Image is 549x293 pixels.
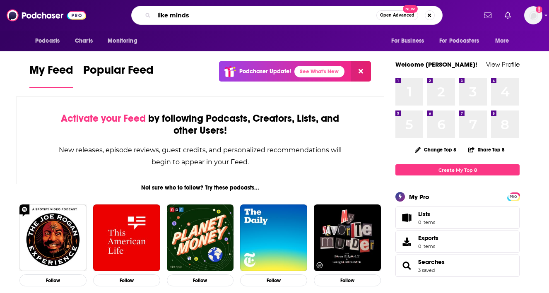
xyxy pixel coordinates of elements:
span: Lists [398,212,415,223]
a: Popular Feed [83,63,154,88]
span: More [495,35,509,47]
img: Planet Money [167,204,234,271]
span: Podcasts [35,35,60,47]
button: open menu [102,33,148,49]
span: Exports [398,236,415,247]
button: open menu [434,33,491,49]
span: PRO [508,194,518,200]
a: Welcome [PERSON_NAME]! [395,60,477,68]
img: User Profile [524,6,542,24]
button: Show profile menu [524,6,542,24]
div: by following Podcasts, Creators, Lists, and other Users! [58,113,342,137]
span: Searches [395,255,520,277]
a: My Feed [29,63,73,88]
a: See What's New [294,66,344,77]
button: open menu [29,33,70,49]
button: Follow [167,274,234,286]
span: Logged in as jackiemayer [524,6,542,24]
div: Not sure who to follow? Try these podcasts... [16,184,384,191]
a: Show notifications dropdown [501,8,514,22]
span: Open Advanced [380,13,414,17]
a: Charts [70,33,98,49]
a: Searches [398,260,415,271]
button: open menu [489,33,520,49]
a: Show notifications dropdown [481,8,495,22]
button: Follow [314,274,381,286]
a: PRO [508,193,518,199]
span: Lists [418,210,430,218]
img: This American Life [93,204,160,271]
span: For Podcasters [439,35,479,47]
span: Activate your Feed [61,112,146,125]
button: open menu [385,33,434,49]
button: Follow [240,274,307,286]
svg: Add a profile image [536,6,542,13]
span: 0 items [418,243,438,249]
span: For Business [391,35,424,47]
div: Search podcasts, credits, & more... [131,6,443,25]
img: The Daily [240,204,307,271]
a: Searches [418,258,445,266]
button: Open AdvancedNew [376,10,418,20]
span: 0 items [418,219,435,225]
button: Follow [19,274,87,286]
span: Exports [418,234,438,242]
button: Follow [93,274,160,286]
input: Search podcasts, credits, & more... [154,9,376,22]
span: Lists [418,210,435,218]
span: New [403,5,418,13]
div: New releases, episode reviews, guest credits, and personalized recommendations will begin to appe... [58,144,342,168]
span: Monitoring [108,35,137,47]
p: Podchaser Update! [239,68,291,75]
a: Exports [395,231,520,253]
button: Share Top 8 [468,142,505,158]
img: Podchaser - Follow, Share and Rate Podcasts [7,7,86,23]
a: 3 saved [418,267,435,273]
span: Charts [75,35,93,47]
img: The Joe Rogan Experience [19,204,87,271]
span: Popular Feed [83,63,154,82]
span: My Feed [29,63,73,82]
a: Create My Top 8 [395,164,520,175]
img: My Favorite Murder with Karen Kilgariff and Georgia Hardstark [314,204,381,271]
div: My Pro [409,193,429,201]
a: View Profile [486,60,520,68]
button: Change Top 8 [410,144,461,155]
a: Lists [395,207,520,229]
